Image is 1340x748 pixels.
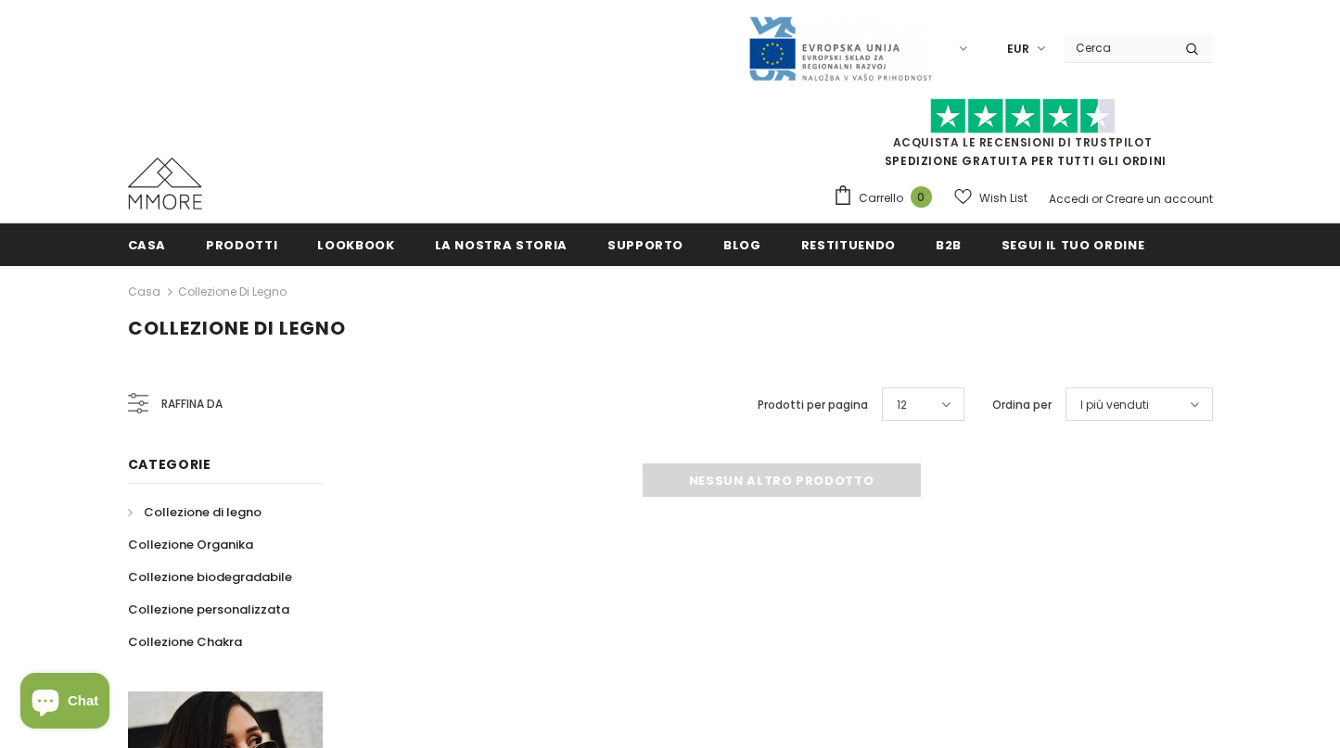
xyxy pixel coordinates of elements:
inbox-online-store-chat: Shopify online store chat [15,673,115,733]
span: SPEDIZIONE GRATUITA PER TUTTI GLI ORDINI [833,107,1213,169]
a: Collezione Chakra [128,626,242,658]
a: Collezione biodegradabile [128,561,292,593]
a: La nostra storia [435,223,568,265]
span: La nostra storia [435,236,568,254]
a: B2B [936,223,962,265]
a: Collezione di legno [128,496,262,528]
span: Prodotti [206,236,277,254]
span: Collezione biodegradabile [128,568,292,586]
span: Lookbook [317,236,394,254]
a: Carrello 0 [833,184,941,212]
span: 0 [911,186,932,208]
span: Blog [723,236,761,254]
span: Collezione Chakra [128,633,242,651]
a: supporto [607,223,683,265]
a: Collezione di legno [178,284,287,299]
span: Collezione Organika [128,536,253,553]
span: Restituendo [801,236,896,254]
img: Casi MMORE [128,158,202,209]
span: supporto [607,236,683,254]
span: Casa [128,236,167,254]
span: I più venduti [1080,396,1149,414]
span: Collezione di legno [128,315,346,341]
span: Wish List [979,189,1027,208]
a: Accedi [1049,191,1089,207]
a: Blog [723,223,761,265]
a: Segui il tuo ordine [1002,223,1144,265]
span: EUR [1007,40,1029,58]
a: Lookbook [317,223,394,265]
a: Creare un account [1105,191,1213,207]
a: Casa [128,281,160,303]
a: Javni Razpis [747,40,933,56]
span: 12 [897,396,907,414]
img: Fidati di Pilot Stars [930,98,1116,134]
img: Javni Razpis [747,15,933,82]
span: Carrello [859,189,903,208]
span: Collezione personalizzata [128,601,289,618]
a: Collezione Organika [128,528,253,561]
a: Acquista le recensioni di TrustPilot [893,134,1153,150]
a: Collezione personalizzata [128,593,289,626]
span: Categorie [128,455,211,474]
span: or [1091,191,1103,207]
input: Search Site [1065,34,1171,61]
span: Collezione di legno [144,503,262,521]
span: Raffina da [161,394,223,414]
label: Prodotti per pagina [758,396,868,414]
span: B2B [936,236,962,254]
a: Prodotti [206,223,277,265]
a: Wish List [954,182,1027,214]
span: Segui il tuo ordine [1002,236,1144,254]
a: Restituendo [801,223,896,265]
a: Casa [128,223,167,265]
label: Ordina per [992,396,1052,414]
